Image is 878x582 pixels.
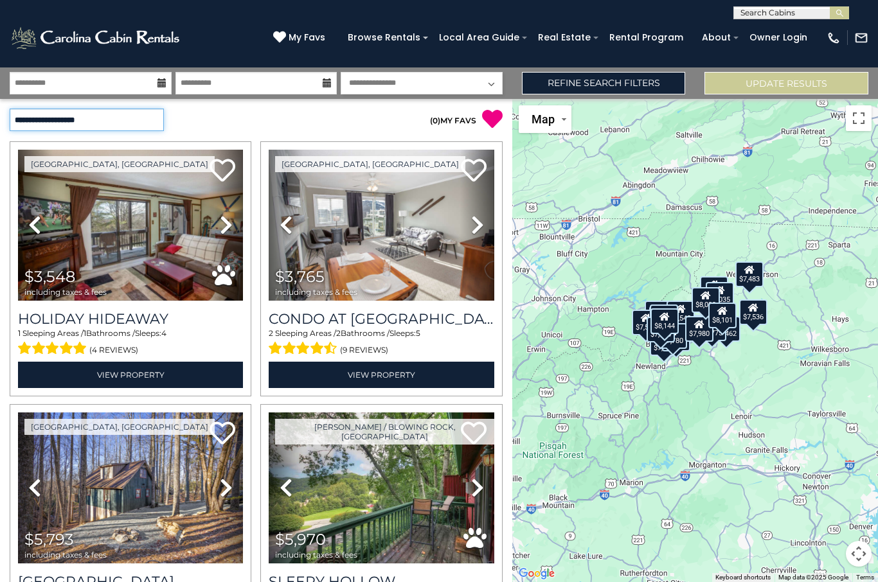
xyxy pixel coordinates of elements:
div: $6,328 [645,301,674,326]
a: Real Estate [532,28,597,48]
div: $7,154 [650,330,678,356]
button: Change map style [519,105,571,133]
span: $3,548 [24,267,75,286]
h3: Condo at Pinnacle Inn Resort [269,310,494,328]
a: Holiday Hideaway [18,310,243,328]
span: including taxes & fees [275,288,357,296]
a: (0)MY FAVS [430,116,476,125]
span: including taxes & fees [24,288,107,296]
a: Browse Rentals [341,28,427,48]
img: phone-regular-white.png [827,31,841,45]
button: Map camera controls [846,541,872,567]
span: including taxes & fees [24,551,107,559]
div: $7,536 [739,299,767,325]
img: thumbnail_163534622.jpeg [18,412,243,563]
div: Sleeping Areas / Bathrooms / Sleeps: [269,328,494,358]
a: [PERSON_NAME] / Blowing Rock, [GEOGRAPHIC_DATA] [275,419,494,445]
a: Click to see this area on Google Maps [515,565,558,582]
img: White-1-2.png [10,25,183,51]
img: Google [515,565,558,582]
a: [GEOGRAPHIC_DATA], [GEOGRAPHIC_DATA] [275,156,465,172]
div: $6,462 [713,316,741,342]
div: $7,980 [686,316,714,342]
span: 1 [18,328,21,338]
button: Update Results [704,72,868,94]
a: View Property [269,362,494,388]
a: Local Area Guide [433,28,526,48]
div: Sleeping Areas / Bathrooms / Sleeps: [18,328,243,358]
div: $7,869 [650,304,678,330]
a: Add to favorites [461,157,487,185]
span: 1 [84,328,86,338]
div: $7,775 [699,315,727,341]
img: thumbnail_163267576.jpeg [18,150,243,301]
a: View Property [18,362,243,388]
img: thumbnail_163260932.jpeg [269,412,494,563]
img: mail-regular-white.png [854,31,868,45]
span: $3,765 [275,267,325,286]
div: $5,986 [686,315,715,340]
div: $7,483 [735,261,764,287]
a: Condo at [GEOGRAPHIC_DATA] [269,310,494,328]
span: (9 reviews) [340,342,388,358]
div: $7,542 [667,301,695,326]
div: $7,643 [700,276,728,302]
a: Refine Search Filters [522,72,686,94]
span: $5,970 [275,530,326,549]
a: My Favs [273,31,328,45]
span: 0 [433,116,438,125]
div: $7,593 [632,310,660,335]
div: $8,035 [706,282,735,308]
span: 4 [161,328,166,338]
a: Rental Program [603,28,690,48]
div: $8,083 [692,287,720,313]
a: Add to favorites [210,420,235,448]
a: About [695,28,737,48]
div: $8,144 [650,308,679,334]
span: 2 [336,328,341,338]
div: $8,101 [708,303,737,328]
span: 5 [416,328,420,338]
span: Map data ©2025 Google [778,574,848,581]
a: [GEOGRAPHIC_DATA], [GEOGRAPHIC_DATA] [24,156,215,172]
img: thumbnail_163280808.jpeg [269,150,494,301]
button: Keyboard shortcuts [715,573,771,582]
span: Map [532,112,555,126]
span: (4 reviews) [89,342,138,358]
span: $5,793 [24,530,74,549]
a: Owner Login [743,28,814,48]
a: Terms (opens in new tab) [856,574,874,581]
button: Toggle fullscreen view [846,105,872,131]
a: [GEOGRAPHIC_DATA], [GEOGRAPHIC_DATA] [24,419,215,435]
span: including taxes & fees [275,551,357,559]
span: My Favs [289,31,325,44]
a: Add to favorites [210,157,235,185]
div: $7,938 [647,317,676,342]
span: 2 [269,328,273,338]
span: ( ) [430,116,440,125]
